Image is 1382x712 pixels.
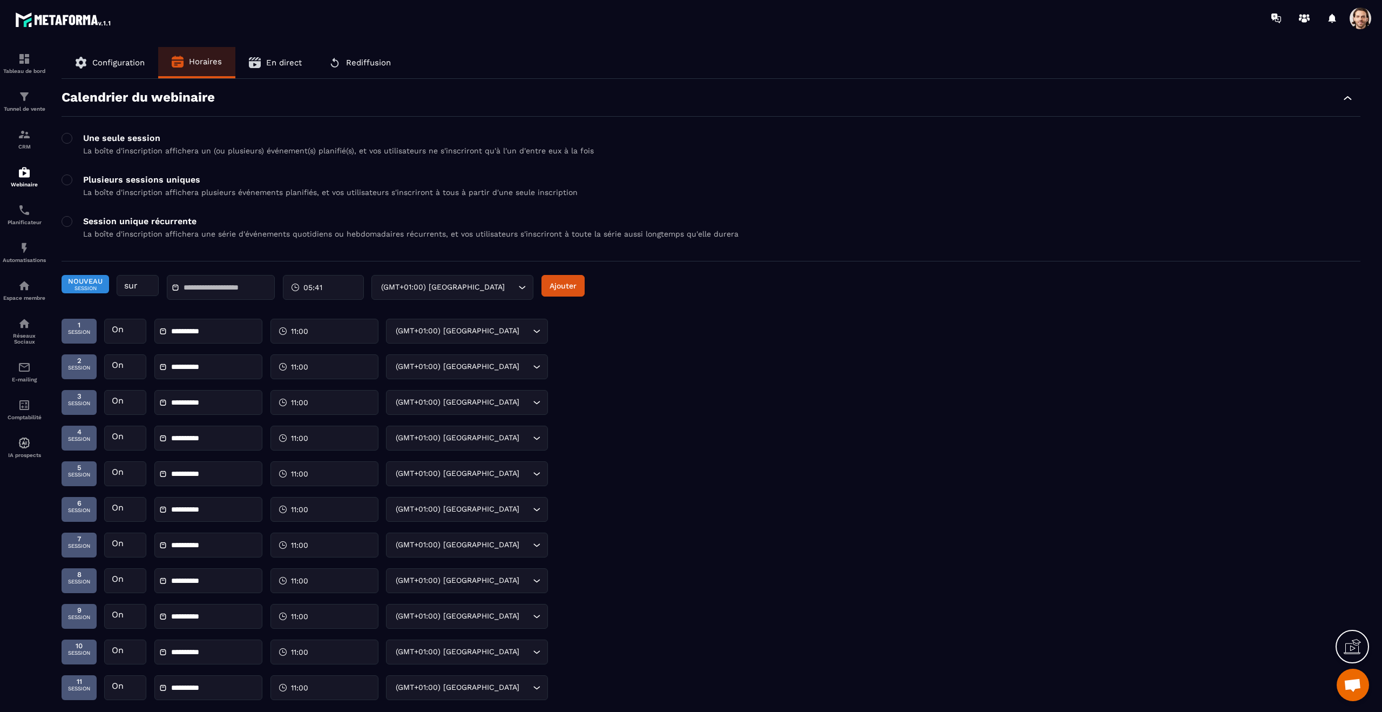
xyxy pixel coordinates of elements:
[3,120,46,158] a: formationformationCRM
[83,216,739,226] p: Session unique récurrente
[104,426,146,451] div: On
[18,204,31,217] img: scheduler
[541,275,585,297] button: Ajouter
[18,399,31,412] img: accountant
[104,461,146,486] div: On
[68,277,103,285] span: Nouveau
[68,579,90,585] span: session
[3,233,46,271] a: automationsautomationsAutomatisations
[18,436,31,449] img: automations
[68,285,103,291] span: Session
[3,353,46,391] a: emailemailE-mailing
[3,144,46,150] p: CRM
[92,58,145,68] span: Configuration
[68,614,90,620] span: session
[3,271,46,309] a: automationsautomationsEspace membre
[68,392,90,400] span: 3
[83,174,578,185] p: Plusieurs sessions uniques
[266,58,302,68] span: En direct
[68,400,90,406] span: session
[303,282,322,293] span: 05:41
[83,188,578,197] p: La boîte d'inscription affichera plusieurs événements planifiés, et vos utilisateurs s'inscriront...
[3,257,46,263] p: Automatisations
[104,354,146,379] div: On
[346,58,391,68] span: Rediffusion
[3,309,46,353] a: social-networksocial-networkRéseaux Sociaux
[68,499,90,507] span: 6
[83,230,739,238] p: La boîte d'inscription affichera une série d'événements quotidiens ou hebdomadaires récurrents, e...
[18,241,31,254] img: automations
[68,543,90,549] span: session
[104,390,146,415] div: On
[3,44,46,82] a: formationformationTableau de bord
[117,275,159,296] div: sur
[3,391,46,428] a: accountantaccountantComptabilité
[62,47,158,78] button: Configuration
[3,333,46,345] p: Réseaux Sociaux
[68,428,90,436] span: 4
[68,464,90,472] span: 5
[83,133,594,143] p: Une seule session
[3,452,46,458] p: IA prospects
[18,166,31,179] img: automations
[18,128,31,141] img: formation
[3,82,46,120] a: formationformationTunnel de vente
[3,377,46,382] p: E-mailing
[83,146,594,155] p: La boîte d'inscription affichera un (ou plusieurs) événement(s) planifié(s), et vos utilisateurs ...
[18,279,31,292] img: automations
[68,535,90,543] span: 7
[104,497,146,522] div: On
[68,357,90,365] span: 2
[68,472,90,478] span: session
[235,47,315,78] button: En direct
[3,295,46,301] p: Espace membre
[3,158,46,196] a: automationsautomationsWebinaire
[68,606,90,614] span: 9
[18,317,31,330] img: social-network
[104,319,146,344] div: On
[18,90,31,103] img: formation
[315,47,404,78] button: Rediffusion
[18,52,31,65] img: formation
[68,507,90,513] span: session
[15,10,112,29] img: logo
[68,650,90,656] span: session
[3,68,46,74] p: Tableau de bord
[158,47,235,76] button: Horaires
[104,675,146,700] div: On
[3,106,46,112] p: Tunnel de vente
[104,604,146,629] div: On
[3,196,46,233] a: schedulerschedulerPlanificateur
[68,570,90,579] span: 8
[62,90,215,105] p: Calendrier du webinaire
[68,677,90,686] span: 11
[3,414,46,420] p: Comptabilité
[104,568,146,593] div: On
[68,642,90,650] span: 10
[3,182,46,187] p: Webinaire
[104,640,146,664] div: On
[1337,669,1369,701] a: Open chat
[3,219,46,225] p: Planificateur
[104,533,146,557] div: On
[18,361,31,374] img: email
[68,321,90,329] span: 1
[68,436,90,442] span: session
[68,686,90,691] span: session
[68,329,90,335] span: session
[68,365,90,371] span: session
[189,57,222,66] span: Horaires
